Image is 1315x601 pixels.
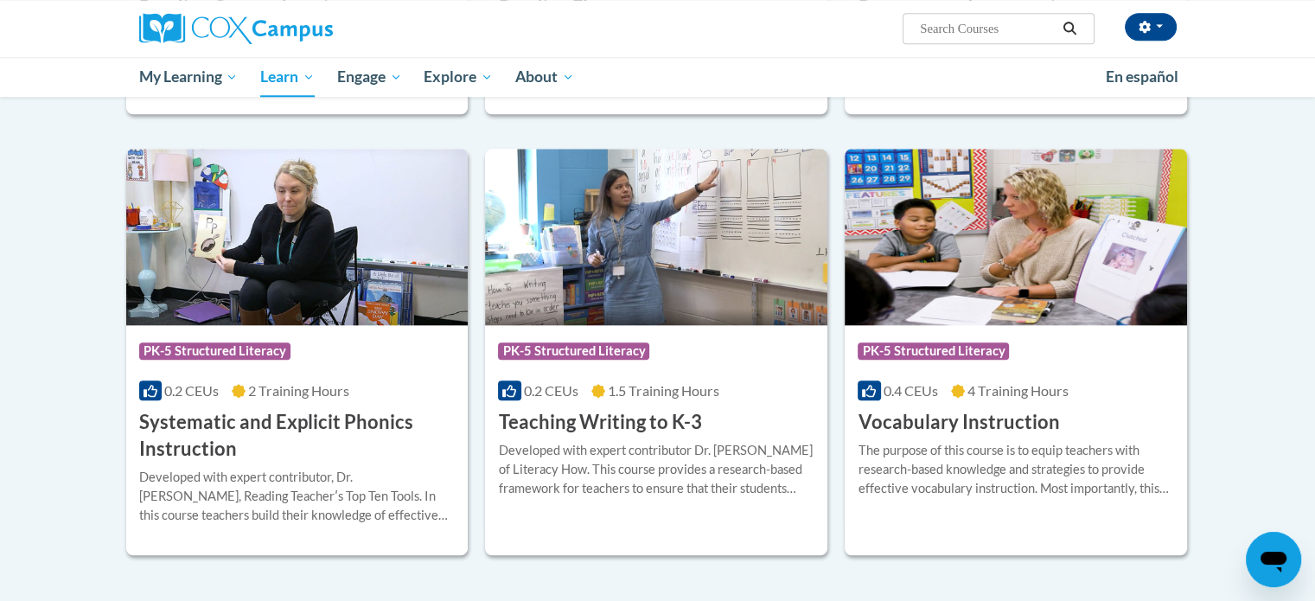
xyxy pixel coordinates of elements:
span: Engage [337,67,402,87]
span: Learn [260,67,315,87]
a: Course LogoPK-5 Structured Literacy0.2 CEUs2 Training Hours Systematic and Explicit Phonics Instr... [126,149,469,555]
button: Account Settings [1125,13,1177,41]
div: Developed with expert contributor Dr. [PERSON_NAME] of Literacy How. This course provides a resea... [498,441,814,498]
div: The purpose of this course is to equip teachers with research-based knowledge and strategies to p... [858,441,1174,498]
button: Search [1056,18,1082,39]
span: 1.5 Training Hours [608,382,719,399]
input: Search Courses [918,18,1056,39]
span: 4 Training Hours [967,382,1069,399]
span: PK-5 Structured Literacy [498,342,649,360]
img: Course Logo [126,149,469,325]
a: Learn [249,57,326,97]
img: Course Logo [485,149,827,325]
span: PK-5 Structured Literacy [139,342,290,360]
span: About [515,67,574,87]
a: Course LogoPK-5 Structured Literacy0.4 CEUs4 Training Hours Vocabulary InstructionThe purpose of ... [845,149,1187,555]
span: En español [1106,67,1178,86]
a: Course LogoPK-5 Structured Literacy0.2 CEUs1.5 Training Hours Teaching Writing to K-3Developed wi... [485,149,827,555]
a: Engage [326,57,413,97]
img: Cox Campus [139,13,333,44]
div: Main menu [113,57,1203,97]
span: 0.4 CEUs [884,382,938,399]
h3: Teaching Writing to K-3 [498,409,701,436]
h3: Systematic and Explicit Phonics Instruction [139,409,456,463]
a: Explore [412,57,504,97]
img: Course Logo [845,149,1187,325]
span: My Learning [138,67,238,87]
span: 0.2 CEUs [524,382,578,399]
span: Explore [424,67,493,87]
h3: Vocabulary Instruction [858,409,1059,436]
span: PK-5 Structured Literacy [858,342,1009,360]
iframe: Button to launch messaging window [1246,532,1301,587]
a: My Learning [128,57,250,97]
span: 0.2 CEUs [164,382,219,399]
a: En español [1095,59,1190,95]
a: Cox Campus [139,13,468,44]
a: About [504,57,585,97]
span: 2 Training Hours [248,382,349,399]
div: Developed with expert contributor, Dr. [PERSON_NAME], Reading Teacherʹs Top Ten Tools. In this co... [139,468,456,525]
